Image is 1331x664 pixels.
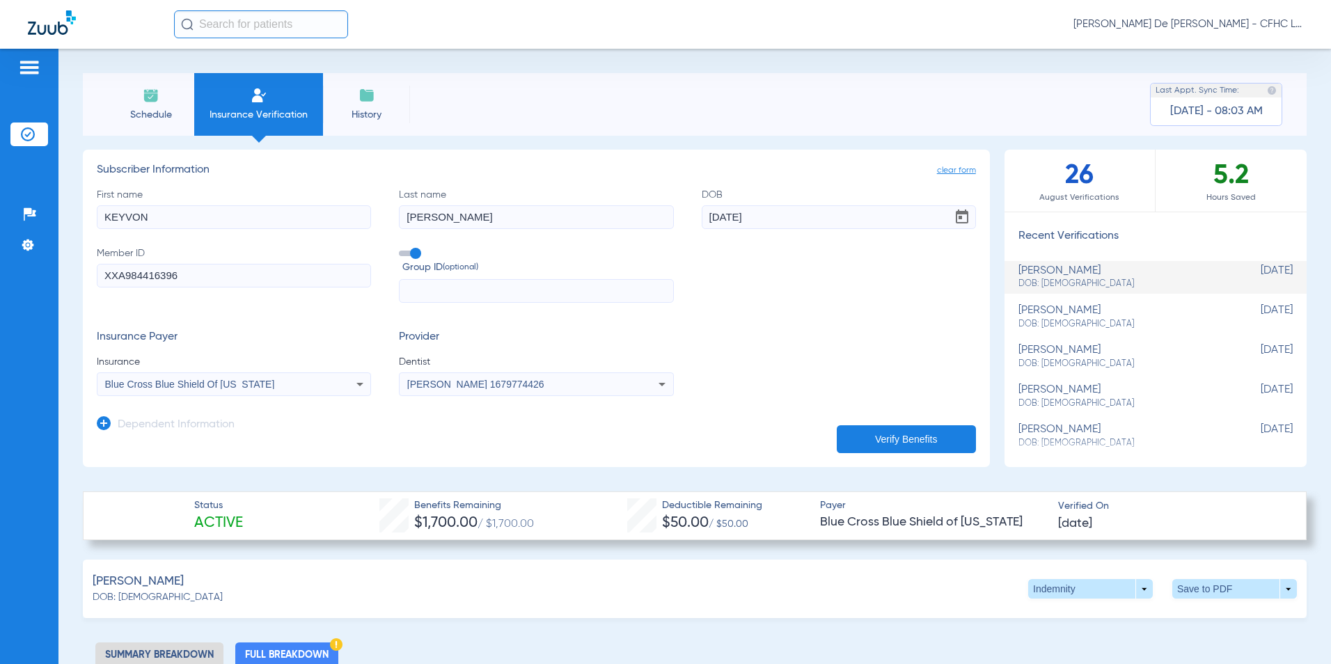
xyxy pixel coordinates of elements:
img: hamburger-icon [18,59,40,76]
div: [PERSON_NAME] [1018,344,1223,370]
img: Zuub Logo [28,10,76,35]
label: Last name [399,188,673,229]
div: [PERSON_NAME] [1018,264,1223,290]
span: Dentist [399,355,673,369]
div: [PERSON_NAME] [1018,384,1223,409]
span: Schedule [118,108,184,122]
input: DOBOpen calendar [702,205,976,229]
span: Verified On [1058,499,1284,514]
img: Hazard [330,638,342,651]
div: [PERSON_NAME] [1018,423,1223,449]
span: August Verifications [1005,191,1155,205]
span: Group ID [402,260,673,275]
span: $50.00 [662,516,709,530]
input: Search for patients [174,10,348,38]
div: [PERSON_NAME] [1018,304,1223,330]
span: [DATE] [1223,304,1293,330]
h3: Insurance Payer [97,331,371,345]
img: Search Icon [181,18,194,31]
span: DOB: [DEMOGRAPHIC_DATA] [1018,358,1223,370]
span: DOB: [DEMOGRAPHIC_DATA] [1018,437,1223,450]
h3: Dependent Information [118,418,235,432]
span: Last Appt. Sync Time: [1156,84,1239,97]
span: Blue Cross Blue Shield of [US_STATE] [820,514,1046,531]
label: DOB [702,188,976,229]
span: Status [194,498,243,513]
span: DOB: [DEMOGRAPHIC_DATA] [93,590,223,605]
h3: Recent Verifications [1005,230,1307,244]
span: [DATE] [1223,344,1293,370]
span: [DATE] - 08:03 AM [1170,104,1263,118]
span: / $1,700.00 [478,519,534,530]
iframe: Chat Widget [1261,597,1331,664]
input: Member ID [97,264,371,287]
span: Deductible Remaining [662,498,762,513]
span: DOB: [DEMOGRAPHIC_DATA] [1018,397,1223,410]
img: Manual Insurance Verification [251,87,267,104]
span: [DATE] [1223,384,1293,409]
span: DOB: [DEMOGRAPHIC_DATA] [1018,318,1223,331]
span: History [333,108,400,122]
span: [DATE] [1223,423,1293,449]
button: Indemnity [1028,579,1153,599]
span: $1,700.00 [414,516,478,530]
div: 26 [1005,150,1156,212]
span: [DATE] [1223,264,1293,290]
span: [PERSON_NAME] [93,573,184,590]
small: (optional) [443,260,478,275]
span: / $50.00 [709,519,748,529]
span: Insurance [97,355,371,369]
img: Schedule [143,87,159,104]
span: Payer [820,498,1046,513]
button: Open calendar [948,203,976,231]
input: First name [97,205,371,229]
h3: Provider [399,331,673,345]
button: Save to PDF [1172,579,1297,599]
label: First name [97,188,371,229]
span: Blue Cross Blue Shield Of [US_STATE] [105,379,275,390]
img: last sync help info [1267,86,1277,95]
span: Hours Saved [1156,191,1307,205]
img: History [359,87,375,104]
span: Insurance Verification [205,108,313,122]
span: DOB: [DEMOGRAPHIC_DATA] [1018,278,1223,290]
label: Member ID [97,246,371,303]
span: [DATE] [1058,515,1092,532]
div: 5.2 [1156,150,1307,212]
span: [PERSON_NAME] 1679774426 [407,379,544,390]
span: Active [194,514,243,533]
span: clear form [937,164,976,177]
h3: Subscriber Information [97,164,976,177]
button: Verify Benefits [837,425,976,453]
input: Last name [399,205,673,229]
span: Benefits Remaining [414,498,534,513]
span: [PERSON_NAME] De [PERSON_NAME] - CFHC Lake Wales Dental [1073,17,1303,31]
